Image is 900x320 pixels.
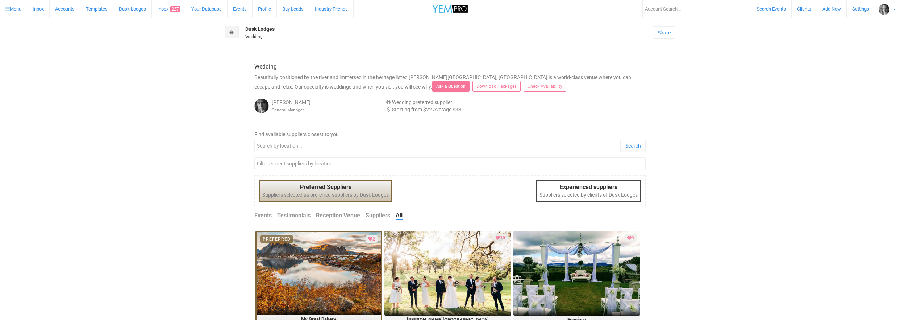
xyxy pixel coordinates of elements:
img: vicpark2.jpg [384,231,511,316]
strong: Dusk Lodges [245,26,275,32]
a: Share [653,26,675,39]
a: Events [254,212,272,220]
a: All [396,212,403,220]
img: open-uri20201103-4-gj8l2i [879,4,889,15]
div: Loved by 3 clients or suppliers [625,234,637,242]
img: open-uri20180901-4-1gex2cl [254,99,269,113]
small: Wedding [245,34,263,39]
a: Reception Venue [316,212,360,220]
label: Find available suppliers closest to you [254,131,646,138]
div: [PERSON_NAME] [254,99,385,113]
div: Wedding preferred supplier [385,99,461,106]
span: Clients [797,6,811,12]
div: PREFERRED [260,235,293,243]
div: Suppliers selected as preferred suppliers by Dusk Lodges [259,180,392,202]
legend: Preferred Suppliers [262,183,389,192]
span: Add New [822,6,841,12]
a: Download Packages [472,81,521,92]
a: Suppliers [366,212,390,220]
span: Search Events [757,6,786,12]
div: Loved by 2 clients or suppliers [366,235,378,243]
a: Testimonials [277,212,311,220]
img: uti7s6wnu4n41.jpg [257,232,381,315]
legend: Experienced suppliers [539,183,638,192]
input: Filter current suppliers by location ... [254,157,646,170]
div: Suppliers selected by clients of Dusk Lodges [536,180,641,202]
a: Search [621,140,646,152]
div: Loved by 30 clients or suppliers [493,234,508,242]
input: Search by location ... [254,140,621,152]
div: Beautifully positioned by the river and immersed in the heritage listed [PERSON_NAME][GEOGRAPHIC_... [249,55,651,120]
h4: Wedding [254,63,646,70]
small: General Manager [272,107,304,112]
span: 227 [170,6,180,12]
img: IMG_20170612_112147_%281%29.jpg [513,231,640,316]
div: Starting from $22 Average $33 [385,106,461,113]
a: Ask a Question [432,81,470,92]
a: Check Availability [524,81,566,92]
